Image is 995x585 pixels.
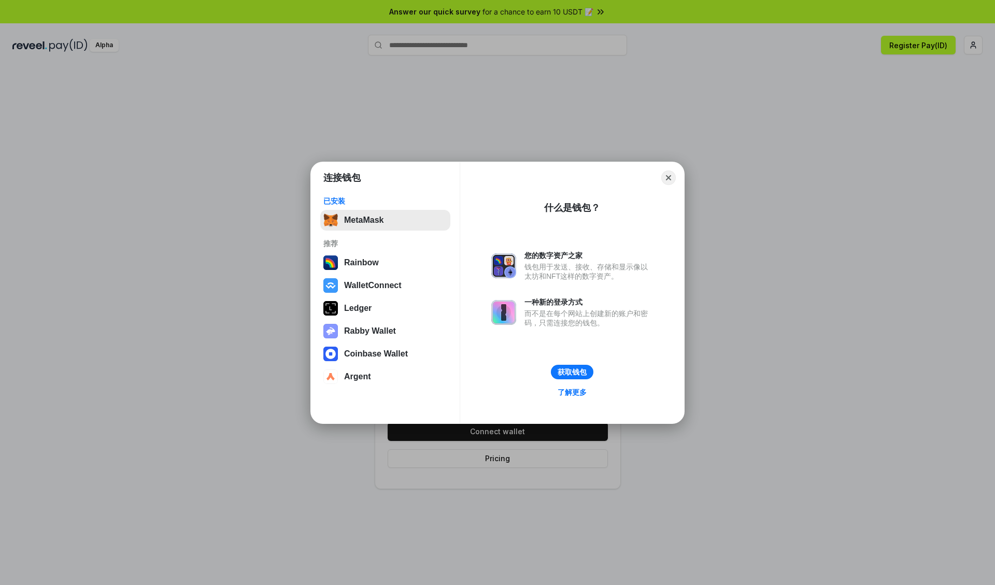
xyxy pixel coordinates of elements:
[524,251,653,260] div: 您的数字资产之家
[323,239,447,248] div: 推荐
[323,301,338,316] img: svg+xml,%3Csvg%20xmlns%3D%22http%3A%2F%2Fwww.w3.org%2F2000%2Fsvg%22%20width%3D%2228%22%20height%3...
[491,300,516,325] img: svg+xml,%3Csvg%20xmlns%3D%22http%3A%2F%2Fwww.w3.org%2F2000%2Fsvg%22%20fill%3D%22none%22%20viewBox...
[320,252,450,273] button: Rainbow
[558,388,587,397] div: 了解更多
[344,372,371,381] div: Argent
[323,347,338,361] img: svg+xml,%3Csvg%20width%3D%2228%22%20height%3D%2228%22%20viewBox%3D%220%200%2028%2028%22%20fill%3D...
[661,170,676,185] button: Close
[323,172,361,184] h1: 连接钱包
[551,386,593,399] a: 了解更多
[544,202,600,214] div: 什么是钱包？
[320,275,450,296] button: WalletConnect
[344,304,372,313] div: Ledger
[344,216,383,225] div: MetaMask
[558,367,587,377] div: 获取钱包
[551,365,593,379] button: 获取钱包
[323,324,338,338] img: svg+xml,%3Csvg%20xmlns%3D%22http%3A%2F%2Fwww.w3.org%2F2000%2Fsvg%22%20fill%3D%22none%22%20viewBox...
[344,281,402,290] div: WalletConnect
[524,262,653,281] div: 钱包用于发送、接收、存储和显示像以太坊和NFT这样的数字资产。
[524,309,653,327] div: 而不是在每个网站上创建新的账户和密码，只需连接您的钱包。
[524,297,653,307] div: 一种新的登录方式
[344,326,396,336] div: Rabby Wallet
[344,349,408,359] div: Coinbase Wallet
[323,278,338,293] img: svg+xml,%3Csvg%20width%3D%2228%22%20height%3D%2228%22%20viewBox%3D%220%200%2028%2028%22%20fill%3D...
[323,196,447,206] div: 已安装
[320,210,450,231] button: MetaMask
[344,258,379,267] div: Rainbow
[320,366,450,387] button: Argent
[320,298,450,319] button: Ledger
[491,253,516,278] img: svg+xml,%3Csvg%20xmlns%3D%22http%3A%2F%2Fwww.w3.org%2F2000%2Fsvg%22%20fill%3D%22none%22%20viewBox...
[323,255,338,270] img: svg+xml,%3Csvg%20width%3D%22120%22%20height%3D%22120%22%20viewBox%3D%220%200%20120%20120%22%20fil...
[323,369,338,384] img: svg+xml,%3Csvg%20width%3D%2228%22%20height%3D%2228%22%20viewBox%3D%220%200%2028%2028%22%20fill%3D...
[320,321,450,341] button: Rabby Wallet
[323,213,338,227] img: svg+xml,%3Csvg%20fill%3D%22none%22%20height%3D%2233%22%20viewBox%3D%220%200%2035%2033%22%20width%...
[320,344,450,364] button: Coinbase Wallet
